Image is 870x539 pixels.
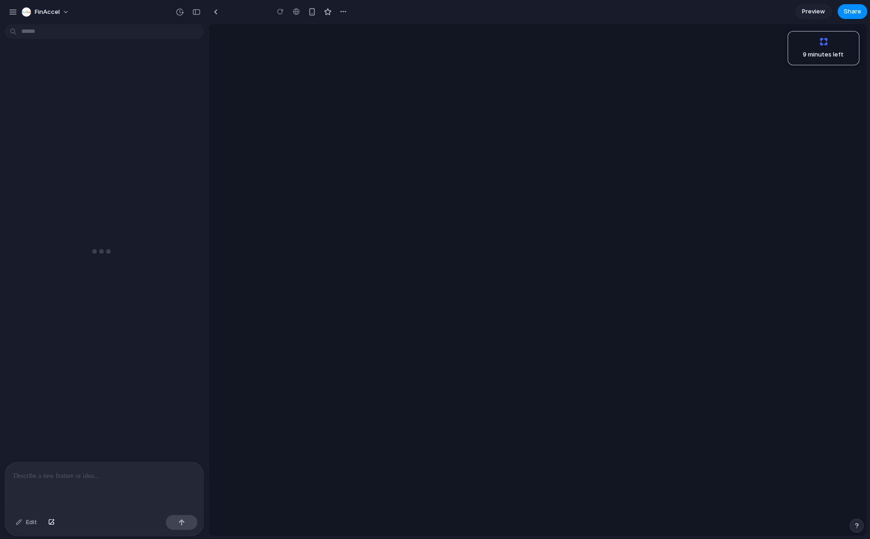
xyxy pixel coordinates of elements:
span: Share [844,7,861,16]
span: FinAccel [35,7,60,17]
button: Share [838,4,867,19]
span: 9 minutes left [796,50,844,59]
button: FinAccel [18,5,74,19]
span: Preview [802,7,825,16]
a: Preview [795,4,832,19]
